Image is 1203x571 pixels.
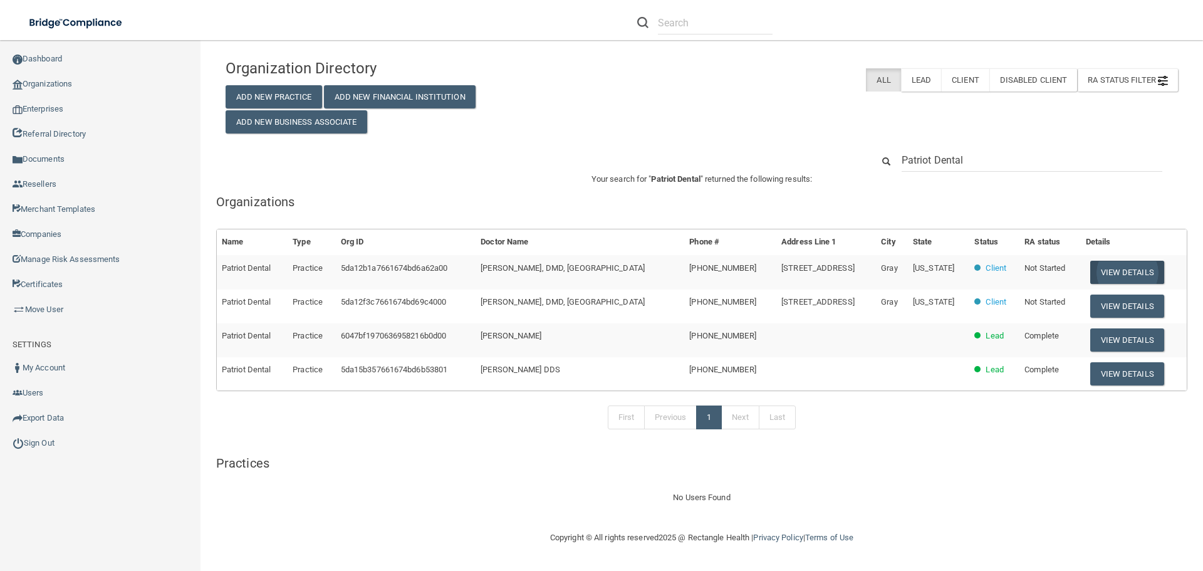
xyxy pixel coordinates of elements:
th: Doctor Name [476,229,684,255]
span: Practice [293,297,323,306]
span: [PERSON_NAME] DDS [481,365,560,374]
span: Complete [1024,365,1059,374]
span: [US_STATE] [913,297,954,306]
div: Copyright © All rights reserved 2025 @ Rectangle Health | | [473,518,930,558]
img: ic-search.3b580494.png [637,17,648,28]
span: Patriot Dental [222,263,271,273]
a: Terms of Use [805,533,853,542]
button: Add New Practice [226,85,322,108]
span: RA Status Filter [1088,75,1168,85]
span: Not Started [1024,263,1065,273]
h4: Organization Directory [226,60,531,76]
img: icon-export.b9366987.png [13,413,23,423]
th: State [908,229,969,255]
p: Your search for " " returned the following results: [216,172,1187,187]
span: [PERSON_NAME], DMD, [GEOGRAPHIC_DATA] [481,297,645,306]
th: RA status [1019,229,1080,255]
span: 5da15b357661674bd6b53801 [341,365,447,374]
span: Patriot Dental [222,297,271,306]
a: Next [721,406,759,429]
th: Name [217,229,288,255]
div: No Users Found [216,490,1187,505]
img: organization-icon.f8decf85.png [13,80,23,90]
label: Lead [901,68,941,92]
input: Search [658,11,773,34]
span: Complete [1024,331,1059,340]
a: Last [759,406,796,429]
span: [PHONE_NUMBER] [689,297,756,306]
span: [STREET_ADDRESS] [781,263,855,273]
span: Practice [293,331,323,340]
label: SETTINGS [13,337,51,352]
span: Not Started [1024,297,1065,306]
span: Practice [293,365,323,374]
label: All [866,68,900,92]
img: icon-filter@2x.21656d0b.png [1158,76,1168,86]
span: Gray [881,297,897,306]
button: Add New Financial Institution [324,85,476,108]
span: [STREET_ADDRESS] [781,297,855,306]
th: Phone # [684,229,776,255]
img: ic_user_dark.df1a06c3.png [13,363,23,373]
a: First [608,406,645,429]
img: ic_reseller.de258add.png [13,179,23,189]
span: 5da12b1a7661674bd6a62a00 [341,263,447,273]
img: briefcase.64adab9b.png [13,303,25,316]
button: View Details [1090,261,1164,284]
span: [PHONE_NUMBER] [689,365,756,374]
th: Details [1081,229,1187,255]
th: Type [288,229,336,255]
img: enterprise.0d942306.png [13,105,23,114]
span: Practice [293,263,323,273]
button: View Details [1090,295,1164,318]
span: Patriot Dental [222,331,271,340]
span: [US_STATE] [913,263,954,273]
p: Client [986,261,1006,276]
p: Lead [986,362,1003,377]
img: icon-documents.8dae5593.png [13,155,23,165]
h5: Practices [216,456,1187,470]
a: Previous [644,406,697,429]
p: Lead [986,328,1003,343]
img: bridge_compliance_login_screen.278c3ca4.svg [19,10,134,36]
span: 5da12f3c7661674bd69c4000 [341,297,446,306]
input: Search [902,149,1162,172]
label: Client [941,68,989,92]
img: icon-users.e205127d.png [13,388,23,398]
button: View Details [1090,362,1164,385]
th: City [876,229,908,255]
button: Add New Business Associate [226,110,367,134]
label: Disabled Client [989,68,1078,92]
button: View Details [1090,328,1164,352]
span: Patriot Dental [222,365,271,374]
p: Client [986,295,1006,310]
span: [PERSON_NAME] [481,331,541,340]
h5: Organizations [216,195,1187,209]
th: Status [969,229,1019,255]
span: 6047bf1970636958216b0d00 [341,331,446,340]
th: Org ID [336,229,476,255]
span: [PERSON_NAME], DMD, [GEOGRAPHIC_DATA] [481,263,645,273]
th: Address Line 1 [776,229,876,255]
img: ic_power_dark.7ecde6b1.png [13,437,24,449]
span: Gray [881,263,897,273]
a: 1 [696,406,722,429]
span: [PHONE_NUMBER] [689,263,756,273]
img: ic_dashboard_dark.d01f4a41.png [13,55,23,65]
span: Patriot Dental [651,174,700,184]
a: Privacy Policy [753,533,803,542]
span: [PHONE_NUMBER] [689,331,756,340]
